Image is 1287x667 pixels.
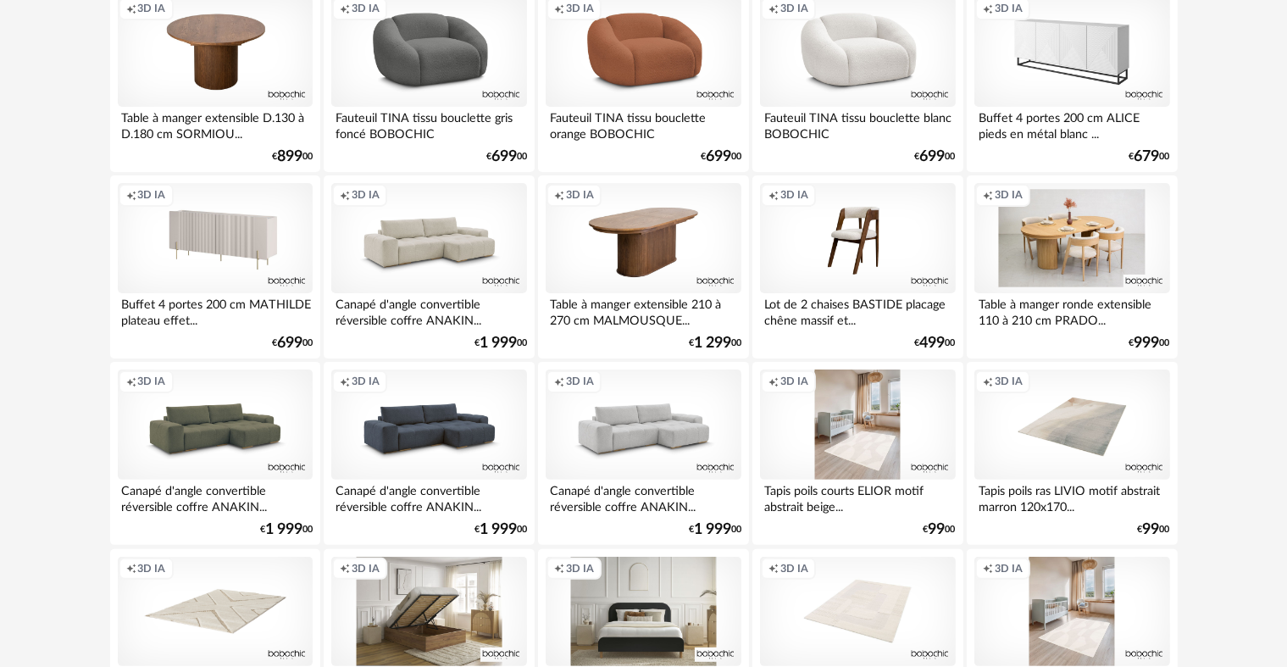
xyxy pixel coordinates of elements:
[331,480,526,514] div: Canapé d'angle convertible réversible coffre ANAKIN...
[694,524,731,536] span: 1 999
[995,2,1023,15] span: 3D IA
[554,375,564,388] span: Creation icon
[920,337,946,349] span: 499
[324,175,534,359] a: Creation icon 3D IA Canapé d'angle convertible réversible coffre ANAKIN... €1 99900
[566,188,594,202] span: 3D IA
[480,524,517,536] span: 1 999
[352,2,380,15] span: 3D IA
[924,524,956,536] div: € 00
[118,293,313,327] div: Buffet 4 portes 200 cm MATHILDE plateau effet...
[110,362,320,545] a: Creation icon 3D IA Canapé d'angle convertible réversible coffre ANAKIN... €1 99900
[768,375,779,388] span: Creation icon
[967,362,1177,545] a: Creation icon 3D IA Tapis poils ras LIVIO motif abstrait marron 120x170... €9900
[546,480,741,514] div: Canapé d'angle convertible réversible coffre ANAKIN...
[915,337,956,349] div: € 00
[760,480,955,514] div: Tapis poils courts ELIOR motif abstrait beige...
[491,151,517,163] span: 699
[752,362,962,545] a: Creation icon 3D IA Tapis poils courts ELIOR motif abstrait beige... €9900
[780,2,808,15] span: 3D IA
[974,107,1169,141] div: Buffet 4 portes 200 cm ALICE pieds en métal blanc ...
[689,337,741,349] div: € 00
[272,337,313,349] div: € 00
[566,2,594,15] span: 3D IA
[974,480,1169,514] div: Tapis poils ras LIVIO motif abstrait marron 120x170...
[995,375,1023,388] span: 3D IA
[277,337,302,349] span: 699
[566,375,594,388] span: 3D IA
[118,107,313,141] div: Table à manger extensible D.130 à D.180 cm SORMIOU...
[538,362,748,545] a: Creation icon 3D IA Canapé d'angle convertible réversible coffre ANAKIN... €1 99900
[689,524,741,536] div: € 00
[118,480,313,514] div: Canapé d'angle convertible réversible coffre ANAKIN...
[974,293,1169,327] div: Table à manger ronde extensible 110 à 210 cm PRADO...
[138,375,166,388] span: 3D IA
[352,375,380,388] span: 3D IA
[554,188,564,202] span: Creation icon
[265,524,302,536] span: 1 999
[915,151,956,163] div: € 00
[995,188,1023,202] span: 3D IA
[780,562,808,575] span: 3D IA
[983,375,993,388] span: Creation icon
[760,107,955,141] div: Fauteuil TINA tissu bouclette blanc BOBOCHIC
[352,562,380,575] span: 3D IA
[701,151,741,163] div: € 00
[983,562,993,575] span: Creation icon
[1129,337,1170,349] div: € 00
[110,175,320,359] a: Creation icon 3D IA Buffet 4 portes 200 cm MATHILDE plateau effet... €69900
[768,2,779,15] span: Creation icon
[138,2,166,15] span: 3D IA
[566,562,594,575] span: 3D IA
[920,151,946,163] span: 699
[352,188,380,202] span: 3D IA
[929,524,946,536] span: 99
[538,175,748,359] a: Creation icon 3D IA Table à manger extensible 210 à 270 cm MALMOUSQUE... €1 29900
[340,188,350,202] span: Creation icon
[272,151,313,163] div: € 00
[138,562,166,575] span: 3D IA
[260,524,313,536] div: € 00
[768,188,779,202] span: Creation icon
[760,293,955,327] div: Lot de 2 chaises BASTIDE placage chêne massif et...
[967,175,1177,359] a: Creation icon 3D IA Table à manger ronde extensible 110 à 210 cm PRADO... €99900
[995,562,1023,575] span: 3D IA
[983,188,993,202] span: Creation icon
[752,175,962,359] a: Creation icon 3D IA Lot de 2 chaises BASTIDE placage chêne massif et... €49900
[1143,524,1160,536] span: 99
[340,562,350,575] span: Creation icon
[554,562,564,575] span: Creation icon
[331,293,526,327] div: Canapé d'angle convertible réversible coffre ANAKIN...
[126,375,136,388] span: Creation icon
[706,151,731,163] span: 699
[324,362,534,545] a: Creation icon 3D IA Canapé d'angle convertible réversible coffre ANAKIN... €1 99900
[768,562,779,575] span: Creation icon
[331,107,526,141] div: Fauteuil TINA tissu bouclette gris foncé BOBOCHIC
[340,375,350,388] span: Creation icon
[474,337,527,349] div: € 00
[480,337,517,349] span: 1 999
[1138,524,1170,536] div: € 00
[486,151,527,163] div: € 00
[546,293,741,327] div: Table à manger extensible 210 à 270 cm MALMOUSQUE...
[780,375,808,388] span: 3D IA
[1129,151,1170,163] div: € 00
[126,188,136,202] span: Creation icon
[126,2,136,15] span: Creation icon
[780,188,808,202] span: 3D IA
[546,107,741,141] div: Fauteuil TINA tissu bouclette orange BOBOCHIC
[340,2,350,15] span: Creation icon
[138,188,166,202] span: 3D IA
[554,2,564,15] span: Creation icon
[277,151,302,163] span: 899
[1134,337,1160,349] span: 999
[694,337,731,349] span: 1 299
[474,524,527,536] div: € 00
[1134,151,1160,163] span: 679
[126,562,136,575] span: Creation icon
[983,2,993,15] span: Creation icon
